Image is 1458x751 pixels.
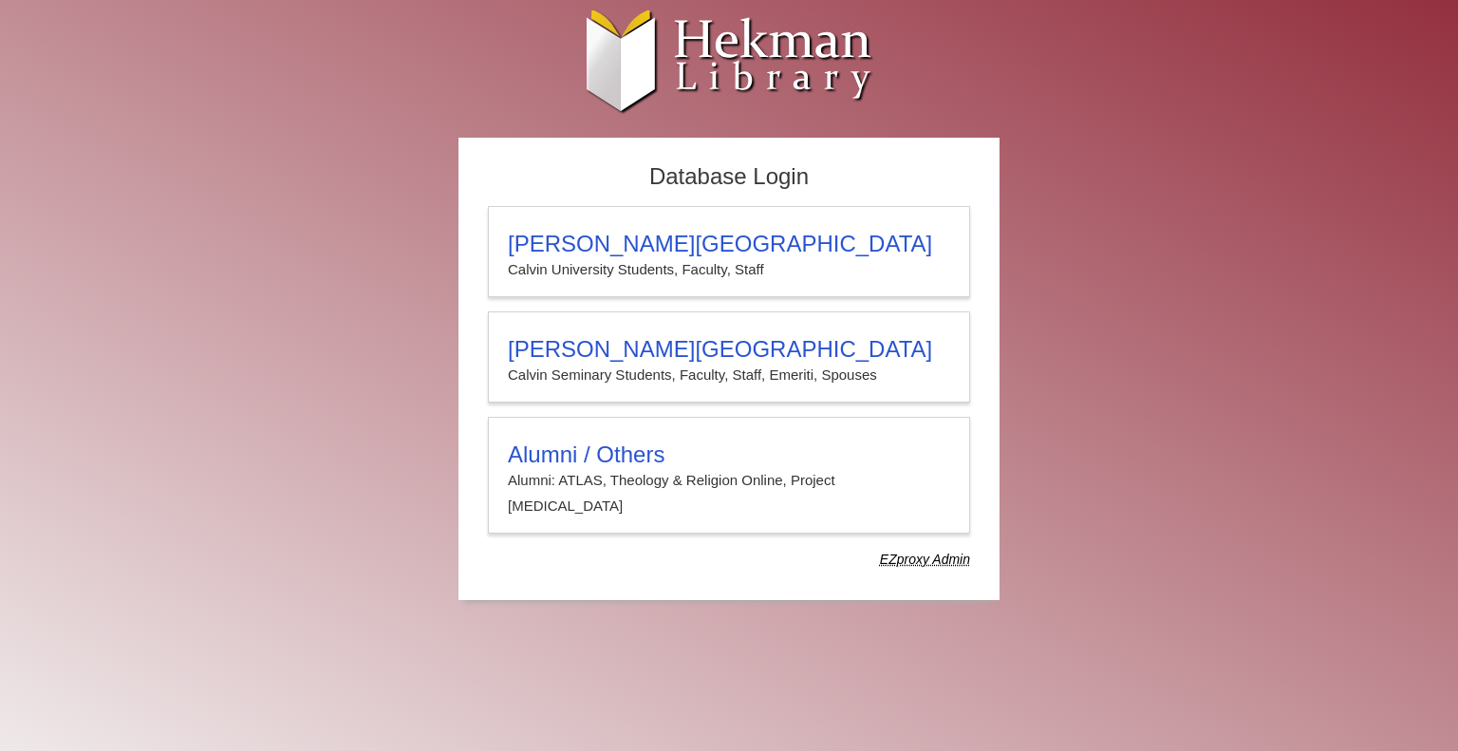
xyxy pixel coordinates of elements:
[880,552,970,567] dfn: Use Alumni login
[508,336,950,363] h3: [PERSON_NAME][GEOGRAPHIC_DATA]
[508,441,950,518] summary: Alumni / OthersAlumni: ATLAS, Theology & Religion Online, Project [MEDICAL_DATA]
[508,231,950,257] h3: [PERSON_NAME][GEOGRAPHIC_DATA]
[508,363,950,387] p: Calvin Seminary Students, Faculty, Staff, Emeriti, Spouses
[488,206,970,297] a: [PERSON_NAME][GEOGRAPHIC_DATA]Calvin University Students, Faculty, Staff
[508,468,950,518] p: Alumni: ATLAS, Theology & Religion Online, Project [MEDICAL_DATA]
[488,311,970,403] a: [PERSON_NAME][GEOGRAPHIC_DATA]Calvin Seminary Students, Faculty, Staff, Emeriti, Spouses
[508,441,950,468] h3: Alumni / Others
[508,257,950,282] p: Calvin University Students, Faculty, Staff
[478,158,980,197] h2: Database Login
